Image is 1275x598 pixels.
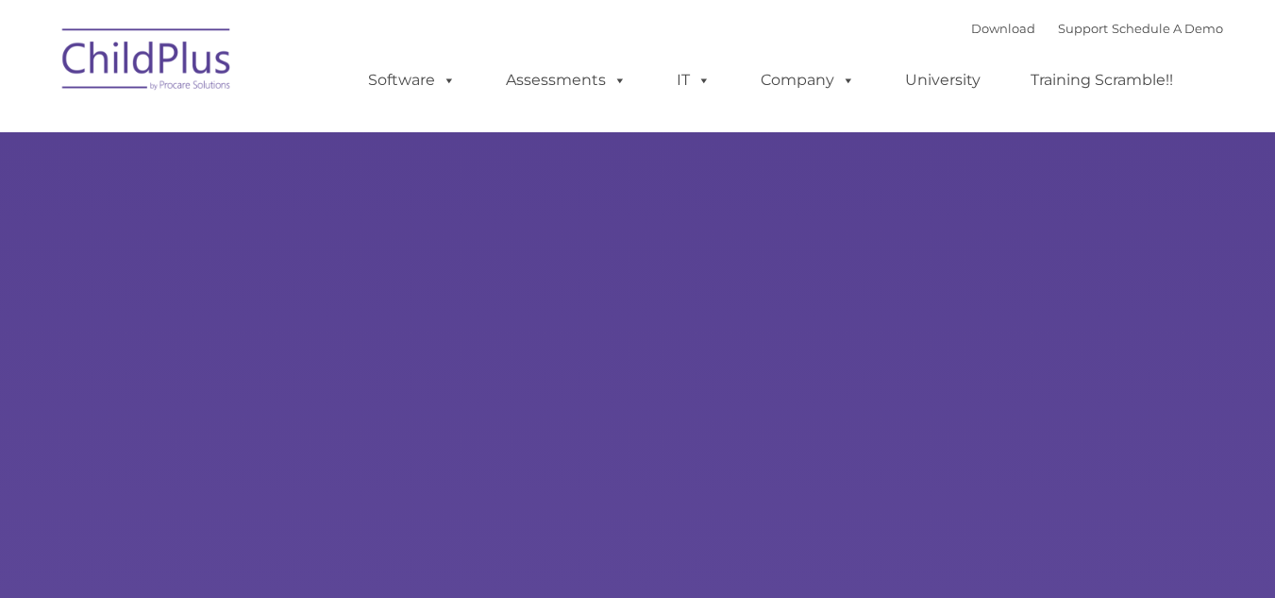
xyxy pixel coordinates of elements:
a: University [886,61,999,99]
a: IT [658,61,730,99]
a: Schedule A Demo [1112,21,1223,36]
img: ChildPlus by Procare Solutions [53,15,242,110]
a: Software [349,61,475,99]
a: Company [742,61,874,99]
a: Assessments [487,61,646,99]
a: Training Scramble!! [1012,61,1192,99]
a: Download [971,21,1035,36]
font: | [971,21,1223,36]
a: Support [1058,21,1108,36]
